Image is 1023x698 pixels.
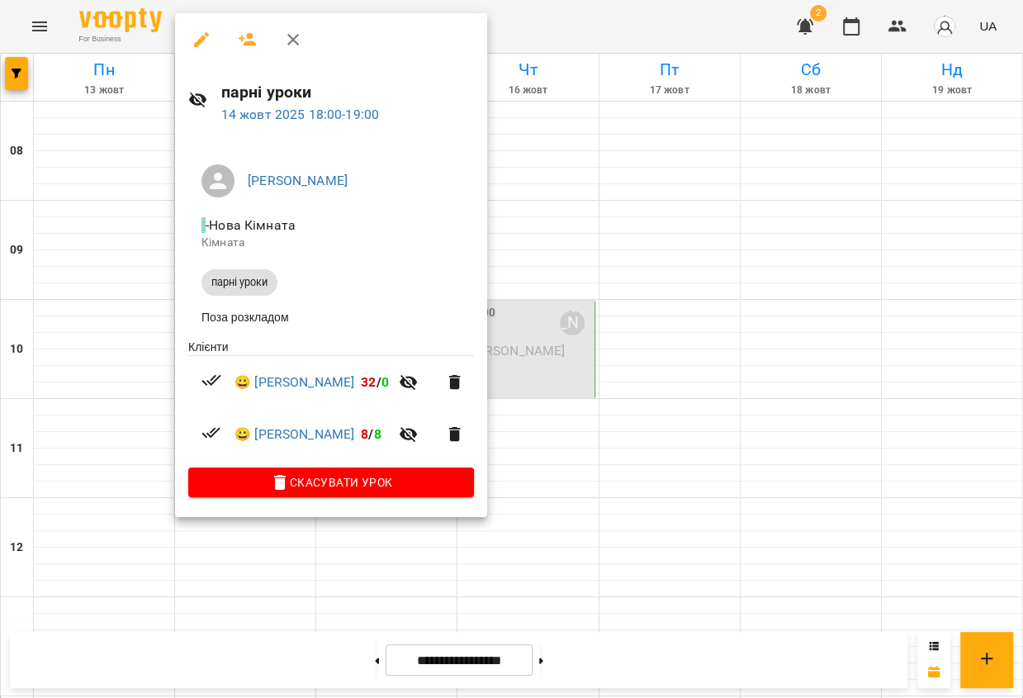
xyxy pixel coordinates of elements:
button: Скасувати Урок [188,468,474,497]
a: [PERSON_NAME] [248,173,348,188]
svg: Візит сплачено [201,370,221,390]
a: 😀 [PERSON_NAME] [234,425,354,444]
a: 😀 [PERSON_NAME] [234,373,354,392]
span: 8 [374,426,381,442]
span: 32 [361,374,376,390]
svg: Візит сплачено [201,423,221,443]
span: - Нова Кімната [201,217,299,233]
span: 0 [381,374,389,390]
ul: Клієнти [188,339,474,468]
a: 14 жовт 2025 18:00-19:00 [221,107,380,122]
b: / [361,374,389,390]
p: Кімната [201,235,461,251]
b: / [361,426,381,442]
span: парні уроки [201,275,277,290]
li: Поза розкладом [188,302,474,332]
h6: парні уроки [221,79,475,105]
span: 8 [361,426,368,442]
span: Скасувати Урок [201,472,461,492]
